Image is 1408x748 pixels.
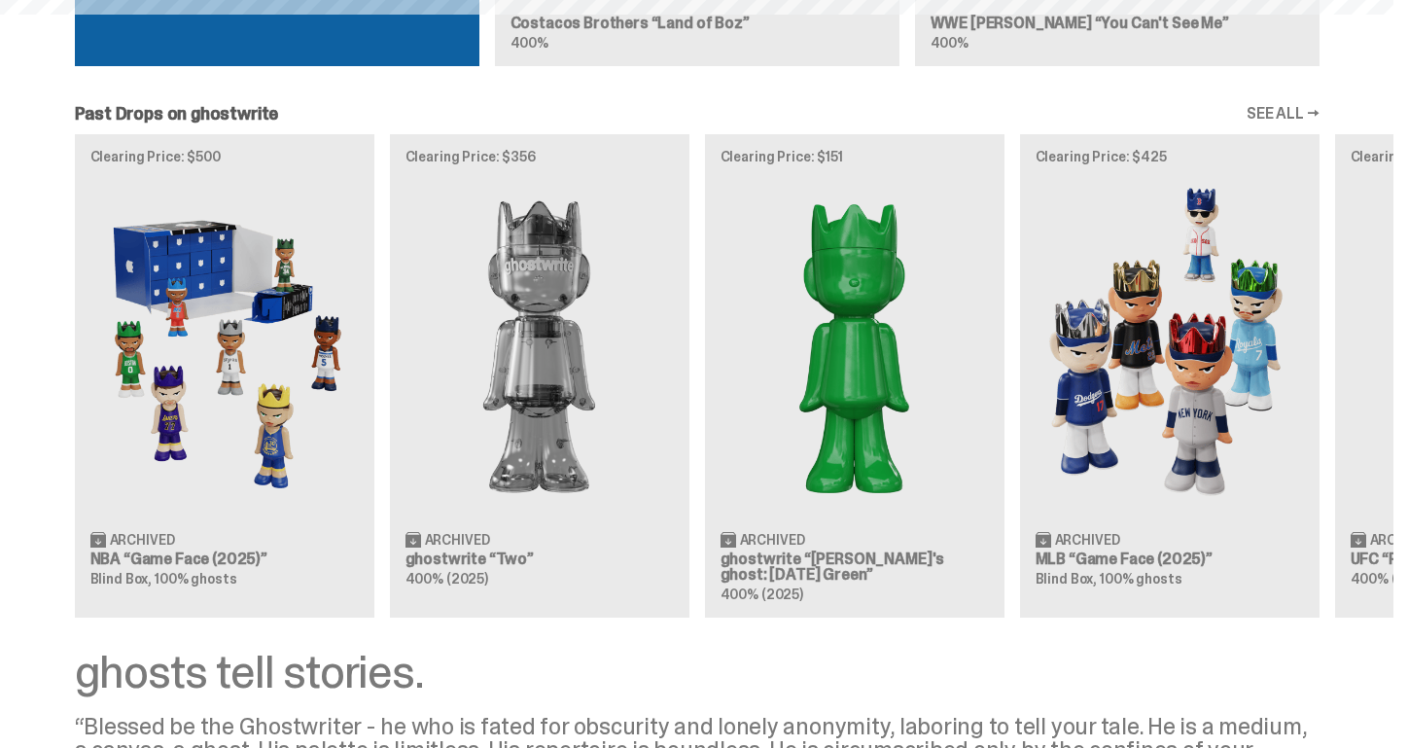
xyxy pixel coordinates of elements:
[931,16,1304,31] h3: WWE [PERSON_NAME] “You Can't See Me”
[405,570,488,588] span: 400% (2025)
[75,649,1320,695] div: ghosts tell stories.
[510,16,884,31] h3: Costacos Brothers “Land of Boz”
[425,533,490,547] span: Archived
[390,134,689,617] a: Clearing Price: $356 Two Archived
[740,533,805,547] span: Archived
[75,105,279,123] h2: Past Drops on ghostwrite
[1036,570,1098,588] span: Blind Box,
[405,179,674,515] img: Two
[1020,134,1320,617] a: Clearing Price: $425 Game Face (2025) Archived
[1247,106,1320,122] a: SEE ALL →
[721,552,989,583] h3: ghostwrite “[PERSON_NAME]'s ghost: [DATE] Green”
[705,134,1004,617] a: Clearing Price: $151 Schrödinger's ghost: Sunday Green Archived
[110,533,175,547] span: Archived
[1036,150,1304,163] p: Clearing Price: $425
[721,586,803,603] span: 400% (2025)
[510,34,548,52] span: 400%
[405,150,674,163] p: Clearing Price: $356
[1055,533,1120,547] span: Archived
[90,570,153,588] span: Blind Box,
[1100,570,1181,588] span: 100% ghosts
[721,179,989,515] img: Schrödinger's ghost: Sunday Green
[1036,552,1304,567] h3: MLB “Game Face (2025)”
[90,150,359,163] p: Clearing Price: $500
[75,134,374,617] a: Clearing Price: $500 Game Face (2025) Archived
[90,179,359,515] img: Game Face (2025)
[155,570,236,588] span: 100% ghosts
[90,552,359,567] h3: NBA “Game Face (2025)”
[1036,179,1304,515] img: Game Face (2025)
[405,552,674,567] h3: ghostwrite “Two”
[721,150,989,163] p: Clearing Price: $151
[931,34,968,52] span: 400%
